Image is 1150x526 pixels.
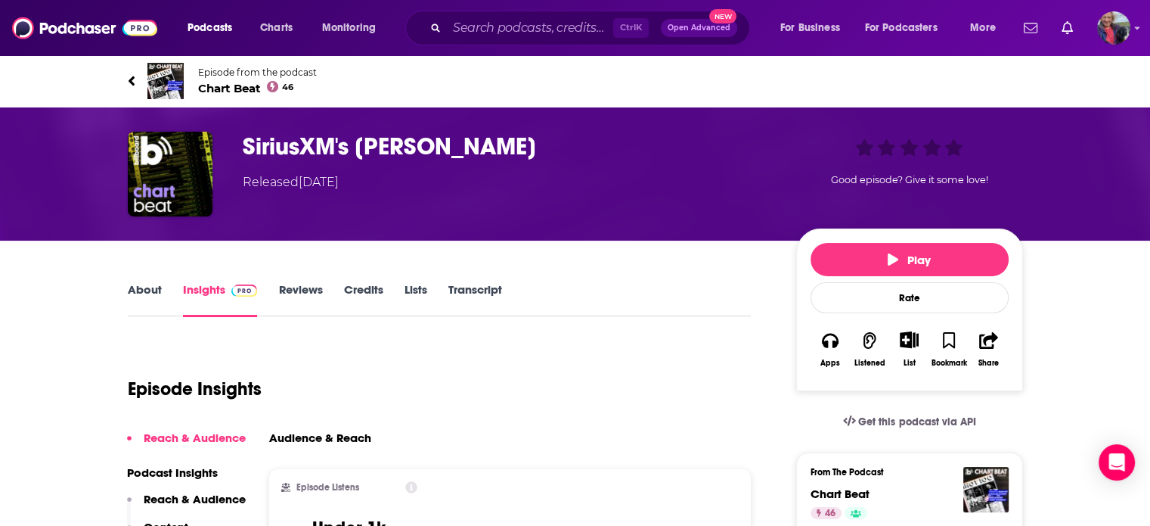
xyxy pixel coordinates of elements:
a: Lists [404,282,426,317]
button: Bookmark [929,322,969,377]
a: Chart Beat [811,487,869,501]
span: New [709,9,736,23]
button: open menu [770,16,859,40]
button: open menu [312,16,395,40]
span: Charts [260,17,293,39]
button: open menu [177,16,252,40]
h2: Episode Listens [296,482,359,493]
h3: Audience & Reach [269,431,371,445]
button: Open AdvancedNew [661,19,737,37]
div: Search podcasts, credits, & more... [420,11,764,45]
span: Chart Beat [198,81,317,95]
span: For Podcasters [865,17,938,39]
img: Chart Beat [963,467,1009,512]
div: Listened [854,359,885,368]
span: Play [888,253,931,267]
img: SiriusXM's Kid Kelly [128,132,212,216]
div: List [904,358,916,368]
img: Podchaser - Follow, Share and Rate Podcasts [12,14,157,42]
button: Reach & Audience [127,431,246,459]
button: Listened [850,322,889,377]
div: Share [978,359,999,368]
p: Podcast Insights [127,465,246,480]
button: open menu [959,16,1015,40]
a: Chart BeatEpisode from the podcastChart Beat46 [128,63,1023,99]
span: Good episode? Give it some love! [831,174,988,185]
div: Open Intercom Messenger [1099,444,1135,481]
span: 46 [282,84,293,91]
a: Reviews [278,282,322,317]
button: open menu [855,16,959,40]
button: Show profile menu [1097,11,1130,45]
a: Get this podcast via API [831,403,988,440]
a: Show notifications dropdown [1018,15,1043,41]
a: Charts [250,16,302,40]
span: Logged in as KateFT [1097,11,1130,45]
button: Show More Button [894,331,925,348]
span: For Business [780,17,840,39]
p: Reach & Audience [144,492,246,506]
button: Share [969,322,1008,377]
div: Rate [811,282,1009,313]
button: Play [811,243,1009,276]
div: Show More ButtonList [889,322,928,377]
a: InsightsPodchaser Pro [183,282,258,317]
button: Apps [811,322,850,377]
span: Open Advanced [668,24,730,32]
span: Monitoring [322,17,376,39]
input: Search podcasts, credits, & more... [447,16,613,40]
img: User Profile [1097,11,1130,45]
h3: From The Podcast [811,467,997,478]
span: 46 [825,506,835,521]
p: Reach & Audience [144,431,246,445]
span: Ctrl K [613,18,649,38]
img: Podchaser Pro [231,285,258,297]
a: Show notifications dropdown [1055,15,1079,41]
span: More [970,17,996,39]
a: Transcript [448,282,501,317]
span: Get this podcast via API [858,416,975,428]
div: Bookmark [931,359,966,368]
button: Reach & Audience [127,492,246,520]
a: About [128,282,162,317]
a: Credits [343,282,383,317]
h1: Episode Insights [128,378,262,400]
span: Episode from the podcast [198,67,317,78]
img: Chart Beat [147,63,184,99]
div: Apps [820,359,840,368]
div: Released [DATE] [243,173,339,191]
h3: SiriusXM's Kid Kelly [243,132,772,161]
span: Podcasts [188,17,232,39]
a: 46 [811,507,842,519]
